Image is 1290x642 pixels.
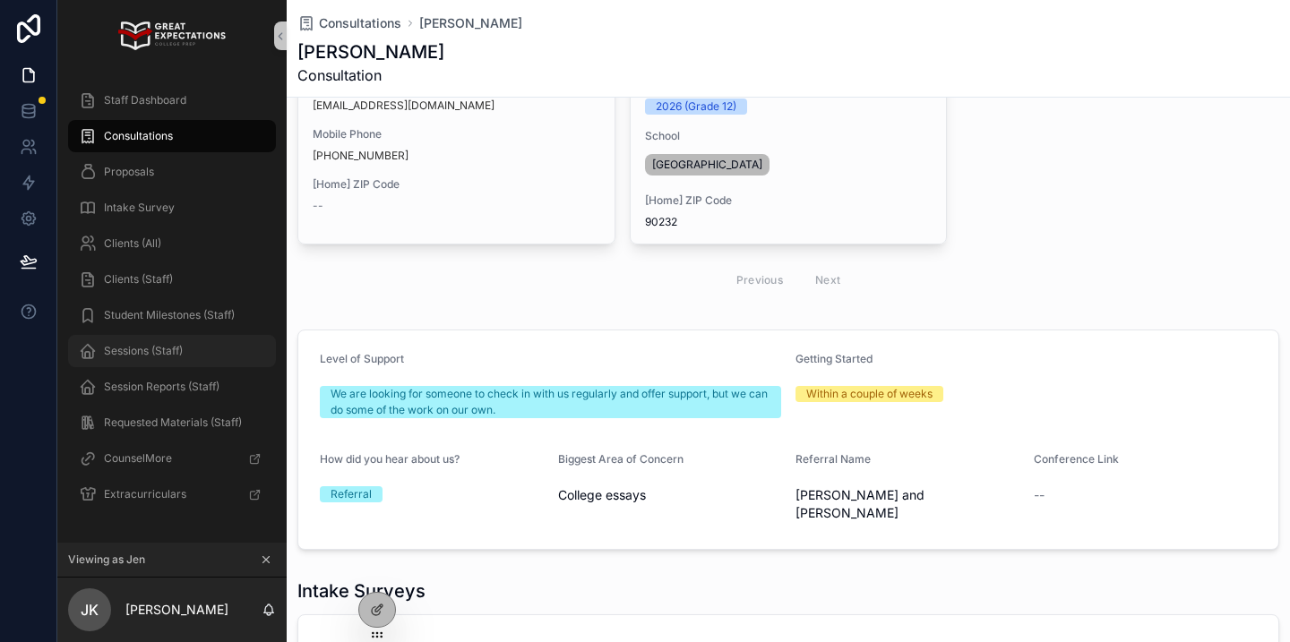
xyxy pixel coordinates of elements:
a: Staff Dashboard [68,84,276,116]
span: Clients (All) [104,236,161,251]
p: [PERSON_NAME] [125,601,228,619]
span: Conference Link [1034,452,1119,466]
span: How did you hear about us? [320,452,460,466]
a: Sessions (Staff) [68,335,276,367]
a: Clients (All) [68,227,276,260]
span: Proposals [104,165,154,179]
span: -- [1034,486,1045,504]
a: Consultations [297,14,401,32]
div: 2026 (Grade 12) [656,98,736,115]
h1: Intake Surveys [297,578,426,603]
span: Sessions (Staff) [104,344,183,358]
a: Consultations [68,120,276,152]
span: Consultation [297,64,444,86]
span: Level of Support [320,352,404,365]
span: Biggest Area of Concern [558,452,684,466]
span: Getting Started [795,352,873,365]
span: -- [313,199,323,213]
div: We are looking for someone to check in with us regularly and offer support, but we can do some of... [331,386,770,418]
h1: [PERSON_NAME] [297,39,444,64]
a: Clients (Staff) [68,263,276,295]
span: Clients (Staff) [104,272,173,287]
span: Referral Name [795,452,871,466]
span: Student Milestones (Staff) [104,308,235,322]
span: Staff Dashboard [104,93,186,107]
a: Extracurriculars [68,478,276,510]
span: Requested Materials (Staff) [104,415,242,430]
span: School [645,129,933,143]
a: Student Milestones (Staff) [68,299,276,331]
span: Mobile Phone [313,127,600,141]
span: Viewing as Jen [68,552,145,567]
span: Intake Survey [104,201,175,215]
span: [PERSON_NAME] and [PERSON_NAME] [795,486,1019,522]
span: 90232 [645,215,933,229]
a: Session Reports (Staff) [68,371,276,403]
span: Consultations [104,129,173,143]
span: [GEOGRAPHIC_DATA] [652,158,762,172]
span: Extracurriculars [104,487,186,501]
a: Requested Materials (Staff) [68,407,276,439]
span: [Home] ZIP Code [313,177,600,192]
a: Intake Survey [68,192,276,224]
div: scrollable content [57,72,287,534]
span: College essays [558,486,782,504]
a: Proposals [68,156,276,188]
a: [PHONE_NUMBER] [313,149,408,163]
span: JK [81,599,99,621]
img: App logo [118,21,225,50]
div: Referral [331,486,372,502]
div: Within a couple of weeks [806,386,933,402]
a: CounselMore [68,442,276,475]
a: [PERSON_NAME] [419,14,522,32]
span: [Home] ZIP Code [645,193,933,208]
span: Consultations [319,14,401,32]
a: [EMAIL_ADDRESS][DOMAIN_NAME] [313,98,494,113]
span: CounselMore [104,451,172,466]
span: Session Reports (Staff) [104,380,219,394]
